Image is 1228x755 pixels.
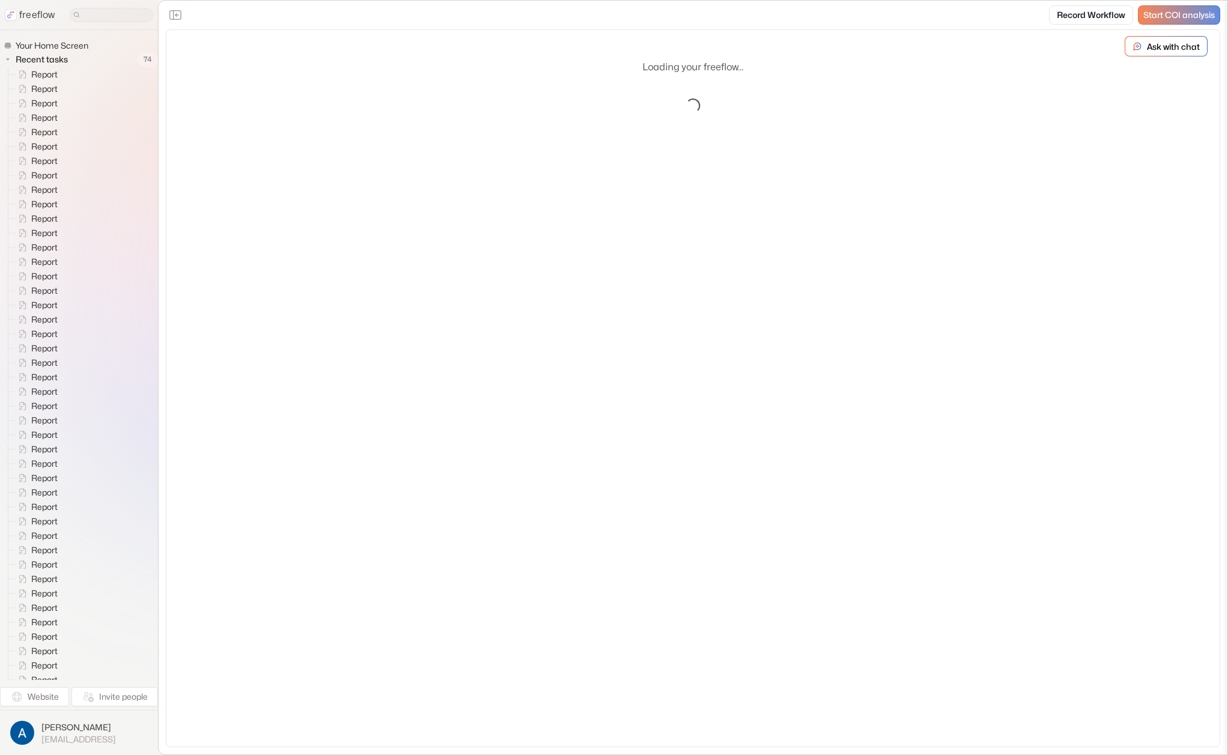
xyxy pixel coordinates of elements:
[8,572,62,586] a: Report
[29,472,61,484] span: Report
[8,586,62,601] a: Report
[8,529,62,543] a: Report
[8,298,62,312] a: Report
[29,68,61,80] span: Report
[29,314,61,326] span: Report
[8,341,62,356] a: Report
[8,197,62,211] a: Report
[29,443,61,455] span: Report
[8,601,62,615] a: Report
[8,211,62,226] a: Report
[8,456,62,471] a: Report
[29,458,61,470] span: Report
[29,256,61,268] span: Report
[29,285,61,297] span: Report
[29,631,61,643] span: Report
[29,414,61,426] span: Report
[8,226,62,240] a: Report
[8,312,62,327] a: Report
[29,429,61,441] span: Report
[8,413,62,428] a: Report
[29,270,61,282] span: Report
[166,5,185,25] button: Close the sidebar
[8,370,62,384] a: Report
[1143,10,1215,20] span: Start COI analysis
[8,96,62,111] a: Report
[29,559,61,571] span: Report
[41,734,116,745] span: [EMAIL_ADDRESS]
[8,399,62,413] a: Report
[29,126,61,138] span: Report
[643,60,743,74] p: Loading your freeflow...
[8,514,62,529] a: Report
[1049,5,1133,25] a: Record Workflow
[29,602,61,614] span: Report
[29,515,61,527] span: Report
[29,198,61,210] span: Report
[29,645,61,657] span: Report
[8,183,62,197] a: Report
[4,52,73,67] button: Recent tasks
[8,428,62,442] a: Report
[8,255,62,269] a: Report
[13,53,71,65] span: Recent tasks
[29,299,61,311] span: Report
[29,357,61,369] span: Report
[29,501,61,513] span: Report
[8,356,62,370] a: Report
[8,557,62,572] a: Report
[29,213,61,225] span: Report
[29,155,61,167] span: Report
[29,400,61,412] span: Report
[8,168,62,183] a: Report
[29,112,61,124] span: Report
[41,721,116,733] span: [PERSON_NAME]
[8,67,62,82] a: Report
[29,659,61,672] span: Report
[4,40,93,52] a: Your Home Screen
[19,8,55,22] p: freeflow
[8,629,62,644] a: Report
[8,154,62,168] a: Report
[8,284,62,298] a: Report
[8,125,62,139] a: Report
[8,673,62,687] a: Report
[71,687,158,706] button: Invite people
[29,530,61,542] span: Report
[8,82,62,96] a: Report
[8,615,62,629] a: Report
[7,718,151,748] button: [PERSON_NAME][EMAIL_ADDRESS]
[8,471,62,485] a: Report
[8,500,62,514] a: Report
[8,658,62,673] a: Report
[5,8,55,22] a: freeflow
[8,644,62,658] a: Report
[29,371,61,383] span: Report
[29,184,61,196] span: Report
[8,269,62,284] a: Report
[1147,40,1200,53] p: Ask with chat
[29,342,61,354] span: Report
[29,241,61,253] span: Report
[8,327,62,341] a: Report
[8,384,62,399] a: Report
[29,487,61,499] span: Report
[29,386,61,398] span: Report
[29,573,61,585] span: Report
[29,587,61,599] span: Report
[13,40,92,52] span: Your Home Screen
[8,543,62,557] a: Report
[8,111,62,125] a: Report
[29,83,61,95] span: Report
[29,616,61,628] span: Report
[8,485,62,500] a: Report
[29,97,61,109] span: Report
[29,544,61,556] span: Report
[29,227,61,239] span: Report
[29,141,61,153] span: Report
[1138,5,1220,25] a: Start COI analysis
[8,442,62,456] a: Report
[138,52,158,67] span: 74
[8,240,62,255] a: Report
[10,721,34,745] img: profile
